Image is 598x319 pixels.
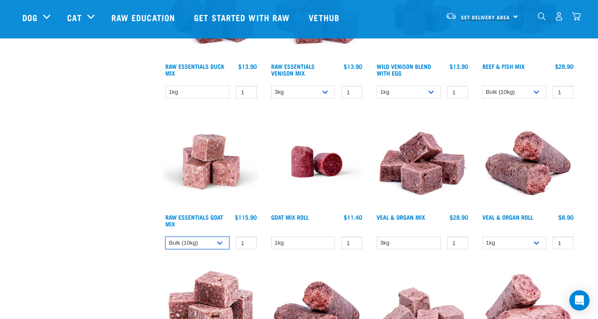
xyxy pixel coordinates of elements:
[558,214,574,221] div: $8.90
[238,63,257,70] div: $13.90
[377,215,425,218] a: Veal & Organ Mix
[67,11,81,24] a: Cat
[103,0,186,34] a: Raw Education
[163,114,259,210] img: Goat M Ix 38448
[480,114,576,210] img: Veal Organ Mix Roll 01
[344,214,362,221] div: $11.40
[552,86,574,99] input: 1
[447,237,468,250] input: 1
[538,12,546,20] img: home-icon-1@2x.png
[555,63,574,70] div: $28.90
[461,16,510,19] span: Set Delivery Area
[482,65,525,68] a: Beef & Fish Mix
[572,12,581,21] img: home-icon@2x.png
[555,12,563,21] img: user.png
[341,86,362,99] input: 1
[300,0,350,34] a: Vethub
[22,11,38,24] a: Dog
[450,63,468,70] div: $13.90
[445,12,457,20] img: van-moving.png
[447,86,468,99] input: 1
[186,0,300,34] a: Get started with Raw
[341,237,362,250] input: 1
[236,237,257,250] input: 1
[236,86,257,99] input: 1
[569,290,590,311] div: Open Intercom Messenger
[344,63,362,70] div: $13.90
[450,214,468,221] div: $28.90
[271,215,309,218] a: Goat Mix Roll
[235,214,257,221] div: $115.90
[374,114,470,210] img: 1158 Veal Organ Mix 01
[165,215,223,225] a: Raw Essentials Goat Mix
[165,65,224,74] a: Raw Essentials Duck Mix
[271,65,315,74] a: Raw Essentials Venison Mix
[482,215,533,218] a: Veal & Organ Roll
[377,65,431,74] a: Wild Venison Blend with Egg
[552,237,574,250] input: 1
[269,114,365,210] img: Raw Essentials Chicken Lamb Beef Bulk Minced Raw Dog Food Roll Unwrapped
